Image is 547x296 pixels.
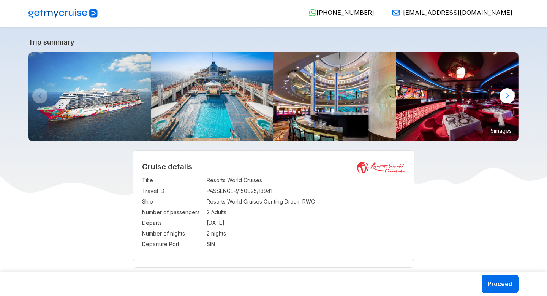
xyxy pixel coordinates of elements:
a: [EMAIL_ADDRESS][DOMAIN_NAME] [386,9,512,16]
td: Number of nights [142,228,203,239]
td: Travel ID [142,186,203,196]
td: [DATE] [207,218,405,228]
td: : [203,207,207,218]
td: : [203,175,207,186]
td: Departs [142,218,203,228]
img: Main-Pool-800x533.jpg [151,52,274,141]
span: [EMAIL_ADDRESS][DOMAIN_NAME] [403,9,512,16]
img: GentingDreambyResortsWorldCruises-KlookIndia.jpg [28,52,151,141]
td: Resorts World Cruises [207,175,405,186]
small: 5 images [488,125,515,136]
img: Email [392,9,400,16]
span: [PHONE_NUMBER] [316,9,374,16]
td: Resorts World Cruises Genting Dream RWC [207,196,405,207]
td: : [203,218,207,228]
td: : [203,186,207,196]
td: Title [142,175,203,186]
h2: Cruise details [142,162,405,171]
button: Proceed [482,275,519,293]
td: : [203,239,207,250]
td: Number of passengers [142,207,203,218]
img: 16.jpg [396,52,519,141]
td: 2 Adults [207,207,405,218]
img: 4.jpg [273,52,396,141]
img: WhatsApp [309,9,316,16]
td: Departure Port [142,239,203,250]
td: SIN [207,239,405,250]
td: : [203,196,207,207]
a: [PHONE_NUMBER] [303,9,374,16]
td: : [203,228,207,239]
td: PASSENGER/150925/13941 [207,186,405,196]
td: Ship [142,196,203,207]
a: Trip summary [28,38,519,46]
td: 2 nights [207,228,405,239]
